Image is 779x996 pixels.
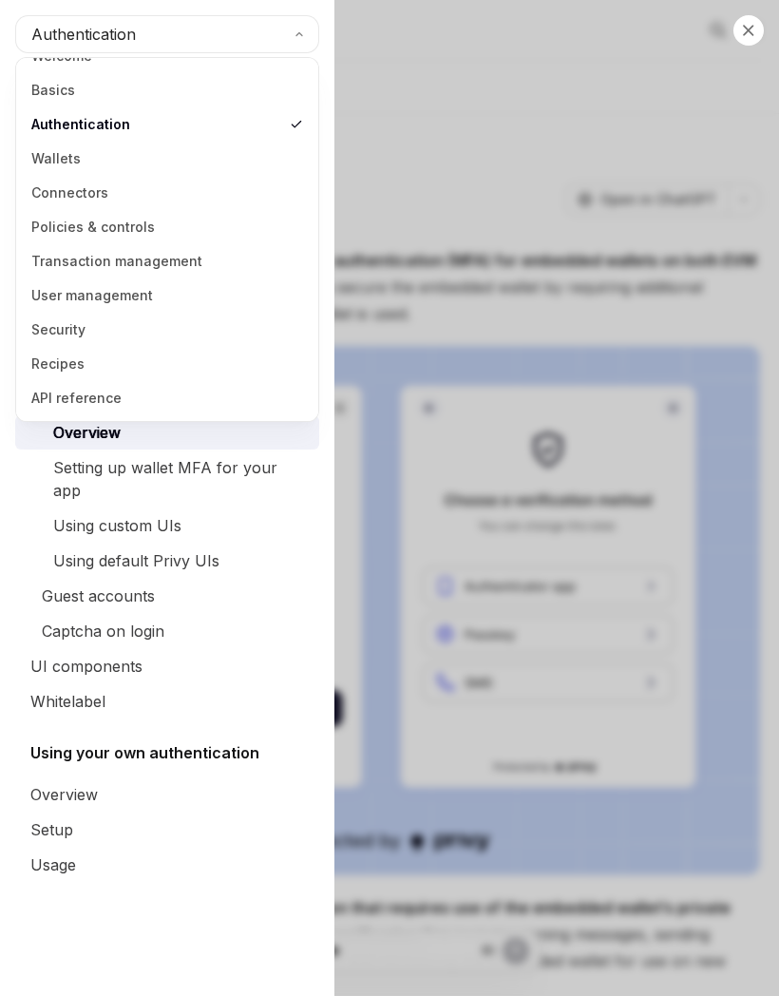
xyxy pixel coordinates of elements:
span: Authentication [31,23,136,46]
div: Setting up wallet MFA for your app [53,456,308,502]
a: Using custom UIs [15,508,319,543]
a: Overview [15,415,319,450]
a: Wallets [22,142,313,176]
div: Using default Privy UIs [53,549,219,572]
a: Usage [15,848,319,882]
div: Usage [30,853,76,876]
a: Recipes [22,347,313,381]
a: API reference [22,381,313,415]
a: Setting up wallet MFA for your app [15,450,319,508]
div: Setup [30,818,73,841]
div: Captcha on login [42,620,164,642]
div: Guest accounts [42,584,155,607]
div: Authentication [15,57,319,422]
a: User management [22,278,313,313]
div: UI components [30,655,142,678]
a: Transaction management [22,244,313,278]
a: Security [22,313,313,347]
button: Authentication [15,15,319,53]
a: Setup [15,813,319,847]
a: Captcha on login [15,614,319,648]
div: Using custom UIs [53,514,181,537]
a: Guest accounts [15,579,319,613]
a: Basics [22,73,313,107]
div: Whitelabel [30,690,105,713]
a: Policies & controls [22,210,313,244]
a: Overview [15,777,319,812]
a: UI components [15,649,319,683]
a: Whitelabel [15,684,319,718]
div: Overview [53,421,121,444]
div: Overview [30,783,98,806]
a: Using default Privy UIs [15,544,319,578]
h5: Using your own authentication [30,741,259,764]
a: Authentication [22,107,313,142]
a: Connectors [22,176,313,210]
